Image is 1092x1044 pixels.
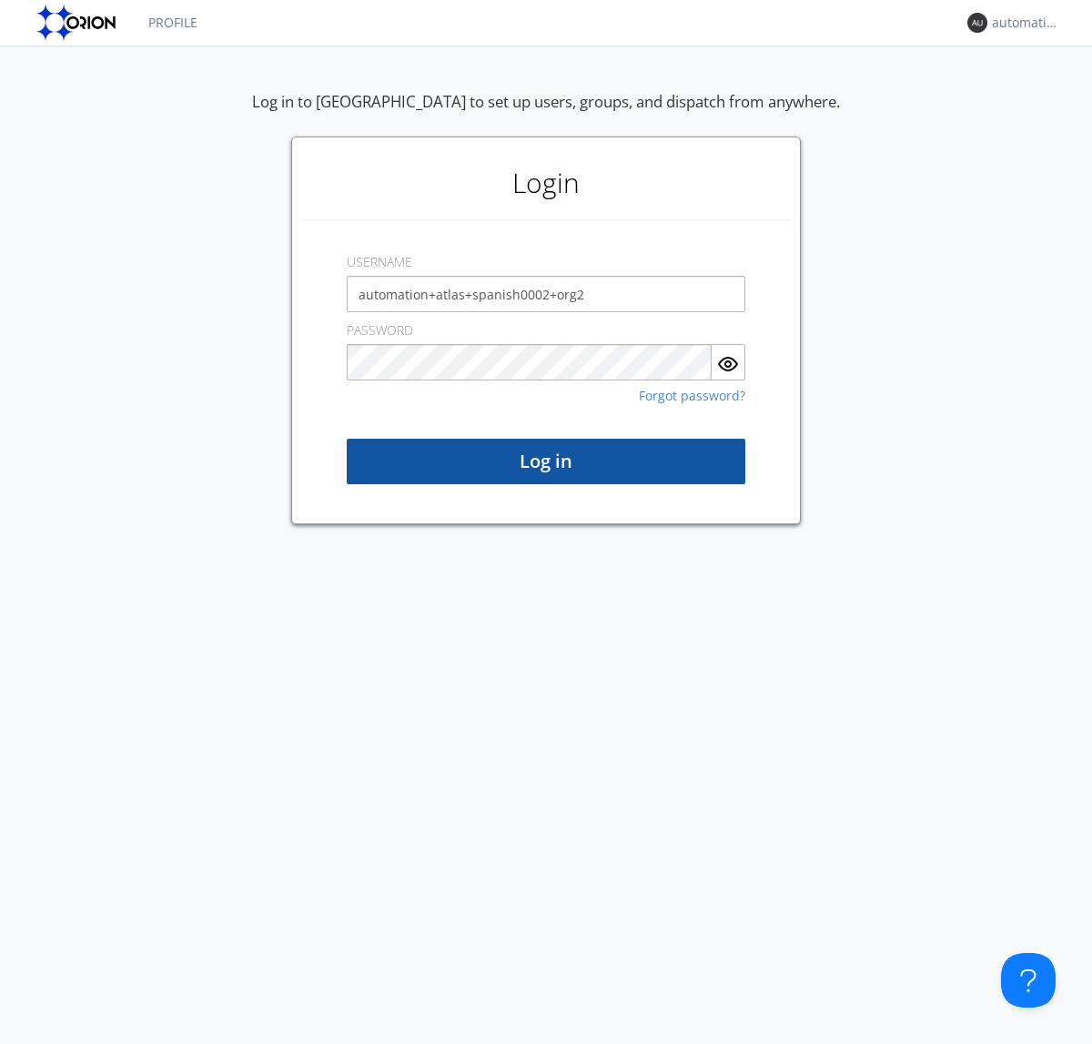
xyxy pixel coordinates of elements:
div: automation+atlas+spanish0002+org2 [992,14,1060,32]
button: Log in [347,439,745,484]
img: 373638.png [967,13,987,33]
iframe: Toggle Customer Support [1001,953,1056,1008]
button: Show Password [712,344,745,380]
div: Log in to [GEOGRAPHIC_DATA] to set up users, groups, and dispatch from anywhere. [252,91,840,137]
h1: Login [301,147,791,219]
input: Password [347,344,712,380]
label: PASSWORD [347,321,413,340]
img: orion-labs-logo.svg [36,5,121,41]
img: eye.svg [717,353,739,375]
a: Forgot password? [639,390,745,402]
label: USERNAME [347,253,412,271]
